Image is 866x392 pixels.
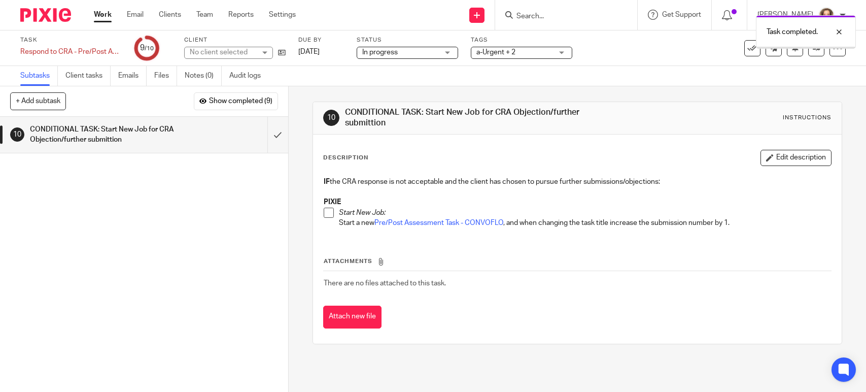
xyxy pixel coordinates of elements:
a: Settings [269,10,296,20]
em: Start New Job: [339,209,386,216]
a: Emails [118,66,147,86]
p: Task completed. [767,27,818,37]
label: Due by [298,36,344,44]
small: /10 [145,46,154,51]
label: Client [184,36,286,44]
span: Show completed (9) [209,97,272,106]
label: Status [357,36,458,44]
a: Work [94,10,112,20]
a: Notes (0) [185,66,222,86]
button: Edit description [760,150,832,166]
button: + Add subtask [10,92,66,110]
a: Email [127,10,144,20]
strong: PIXIE [324,199,341,206]
span: a-Urgent + 2 [476,49,515,56]
a: Reports [228,10,254,20]
button: Attach new file [323,306,382,329]
span: [DATE] [298,48,320,55]
div: 10 [323,110,339,126]
a: Files [154,66,177,86]
div: No client selected [190,47,256,57]
p: Start a new , and when changing the task title increase the submission number by 1. [339,218,830,228]
span: There are no files attached to this task. [324,280,446,287]
div: Instructions [783,114,832,122]
h1: CONDITIONAL TASK: Start New Job for CRA Objection/further submittion [30,122,182,148]
label: Task [20,36,122,44]
a: Audit logs [229,66,268,86]
button: Show completed (9) [194,92,278,110]
a: Pre/Post Assessment Task - CONVOFLO [374,219,503,226]
p: Description [323,154,368,162]
a: Subtasks [20,66,58,86]
img: Pixie [20,8,71,22]
a: Client tasks [65,66,111,86]
img: avatar-thumb.jpg [818,7,835,23]
strong: IF [324,178,330,185]
span: Attachments [324,258,372,264]
h1: CONDITIONAL TASK: Start New Job for CRA Objection/further submittion [345,107,599,129]
div: 9 [140,42,154,54]
div: 10 [10,127,24,142]
p: the CRA response is not acceptable and the client has chosen to pursue further submissions/object... [324,177,830,187]
a: Clients [159,10,181,20]
span: In progress [362,49,398,56]
div: Respond to CRA - Pre/Post Assessment Review - CONVOFLO - SUBMISSION #1 [20,47,122,57]
a: Team [196,10,213,20]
